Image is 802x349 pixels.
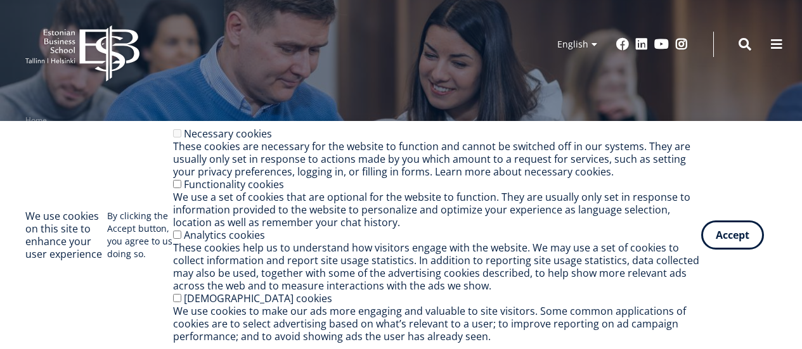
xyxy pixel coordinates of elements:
a: Home [25,114,47,127]
label: Analytics cookies [184,228,265,242]
label: Functionality cookies [184,177,284,191]
p: By clicking the Accept button, you agree to us doing so. [107,210,173,260]
div: We use a set of cookies that are optional for the website to function. They are usually only set ... [173,191,701,229]
div: We use cookies to make our ads more engaging and valuable to site visitors. Some common applicati... [173,305,701,343]
div: These cookies are necessary for the website to function and cannot be switched off in our systems... [173,140,701,178]
a: Youtube [654,38,669,51]
button: Accept [701,220,764,250]
a: Linkedin [635,38,648,51]
a: Instagram [675,38,688,51]
a: Facebook [616,38,629,51]
label: Necessary cookies [184,127,272,141]
div: These cookies help us to understand how visitors engage with the website. We may use a set of coo... [173,241,701,292]
label: [DEMOGRAPHIC_DATA] cookies [184,291,332,305]
h2: We use cookies on this site to enhance your user experience [25,210,107,260]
